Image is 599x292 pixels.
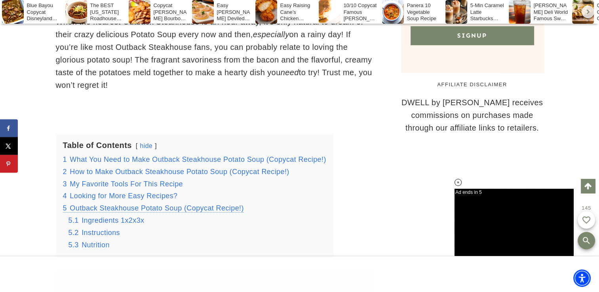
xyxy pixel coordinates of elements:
a: 4 Looking for More Easy Recipes? [63,192,178,200]
p: When the nearest Outback Steakhouse is an hour away, it’s only natural to dream of their crazy de... [56,15,373,91]
iframe: Advertisement [156,256,444,292]
a: 5.3 Nutrition [68,241,110,249]
a: 3 My Favorite Tools For This Recipe [63,180,183,188]
span: How to Make Outback Steakhouse Potato Soup (Copycat Recipe!) [70,168,289,176]
a: 2 How to Make Outback Steakhouse Potato Soup (Copycat Recipe!) [63,168,289,176]
a: 5.2 Instructions [68,229,120,237]
span: My Favorite Tools For This Recipe [70,180,183,188]
span: Ingredients 1x2x3x [82,216,144,224]
em: need [281,68,299,77]
span: 5.2 [68,229,79,237]
span: Outback Steakhouse Potato Soup (Copycat Recipe!) [70,204,243,212]
em: especially [253,30,289,39]
div: Accessibility Menu [573,269,591,287]
h5: AFFILIATE DISCLAIMER [401,81,544,89]
span: Looking for More Easy Recipes? [70,192,177,200]
span: Instructions [82,229,120,237]
a: 1 What You Need to Make Outback Steakhouse Potato Soup (Copycat Recipe!) [63,155,326,163]
span: What You Need to Make Outback Steakhouse Potato Soup (Copycat Recipe!) [70,155,326,163]
span: 5.1 [68,216,79,224]
span: 5.3 [68,241,79,249]
span: 1 [63,155,67,163]
a: hide [140,142,152,149]
b: Table of Contents [63,141,132,150]
a: 5.1 Ingredients 1x2x3x [68,216,145,224]
span: 4 [63,192,67,200]
span: 3 [63,180,67,188]
p: DWELL by [PERSON_NAME] receives commissions on purchases made through our affiliate links to reta... [401,96,544,134]
button: Signup [411,26,534,45]
span: 5 [63,204,67,212]
a: 5 Outback Steakhouse Potato Soup (Copycat Recipe!) [63,204,244,212]
a: Scroll to top [581,179,595,193]
span: 2 [63,168,67,176]
span: Nutrition [82,241,110,249]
